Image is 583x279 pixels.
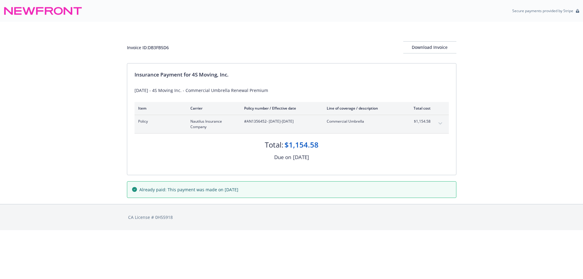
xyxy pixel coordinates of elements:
[403,42,456,53] div: Download Invoice
[293,153,309,161] div: [DATE]
[138,119,181,124] span: Policy
[135,87,449,94] div: [DATE] - 4S Moving Inc. - Commercial Umbrella Renewal Premium
[435,119,445,128] button: expand content
[135,115,449,133] div: PolicyNautilus Insurance Company#AN1356452- [DATE]-[DATE]Commercial Umbrella$1,154.58expand content
[408,106,431,111] div: Total cost
[403,41,456,53] button: Download Invoice
[128,214,455,220] div: CA License # 0H55918
[127,44,169,51] div: Invoice ID: DB3FB5D6
[408,119,431,124] span: $1,154.58
[138,106,181,111] div: Item
[265,140,283,150] div: Total:
[327,106,398,111] div: Line of coverage / description
[135,71,449,79] div: Insurance Payment for 4S Moving, Inc.
[327,119,398,124] span: Commercial Umbrella
[285,140,319,150] div: $1,154.58
[139,186,238,193] span: Already paid: This payment was made on [DATE]
[190,119,234,130] span: Nautilus Insurance Company
[512,8,573,13] p: Secure payments provided by Stripe
[244,106,317,111] div: Policy number / Effective date
[274,153,291,161] div: Due on
[190,106,234,111] div: Carrier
